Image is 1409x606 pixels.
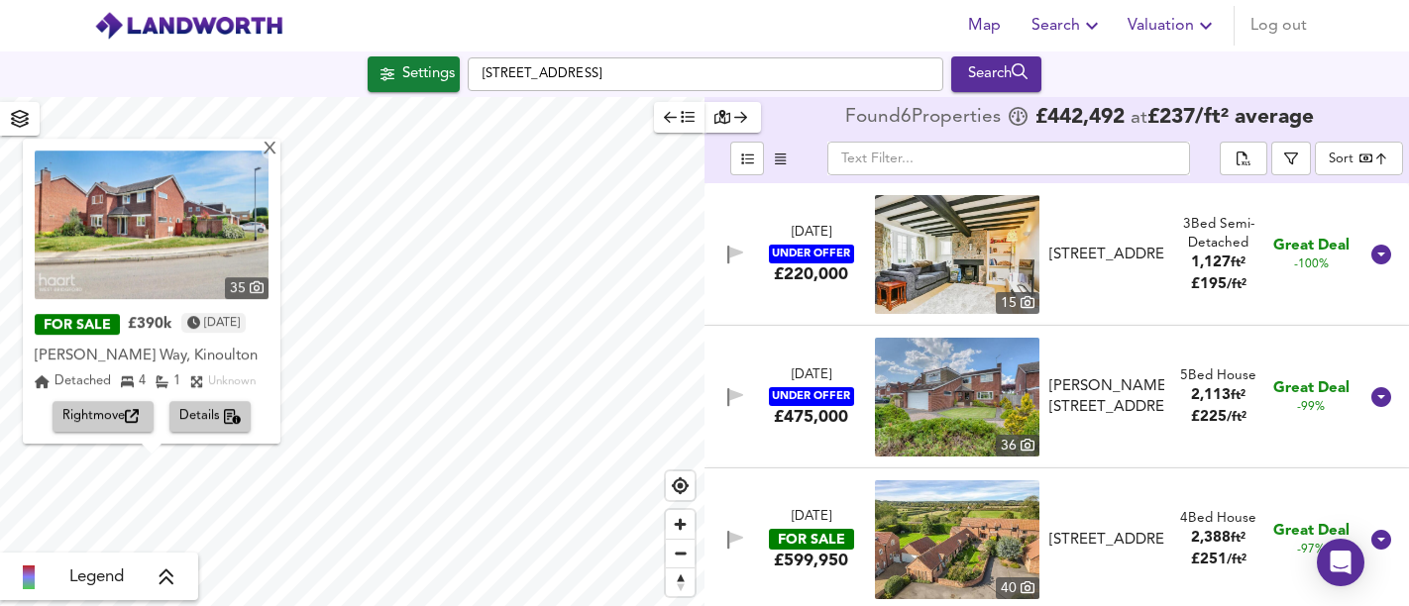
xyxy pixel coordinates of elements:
div: FOR SALE [769,529,854,550]
a: property thumbnail 15 [875,195,1039,314]
button: Reset bearing to north [666,567,695,596]
img: property thumbnail [35,151,269,299]
span: 2,113 [1191,388,1231,403]
div: Newbold way, Kinoulton, NG12 3RF [1041,376,1172,419]
svg: Show Details [1369,243,1393,266]
div: [STREET_ADDRESS] [1049,530,1164,551]
time: Tuesday, July 8, 2025 at 12:52:40 PM [204,313,240,333]
div: £475,000 [774,406,848,428]
span: £ 225 [1191,410,1246,425]
span: £ 442,492 [1035,108,1125,128]
span: Great Deal [1273,378,1350,399]
span: / ft² [1227,278,1246,291]
div: 35 [225,277,269,299]
div: Click to configure Search Settings [368,56,460,92]
div: Found 6 Propert ies [845,108,1006,128]
input: Text Filter... [827,142,1190,175]
span: ft² [1231,532,1246,545]
div: [DATE] [792,366,831,385]
span: / ft² [1227,411,1246,424]
a: property thumbnail 36 [875,338,1039,456]
div: [DATE]UNDER OFFER£220,000 property thumbnail 15 [STREET_ADDRESS]3Bed Semi-Detached1,127ft²£195/ft... [704,183,1409,326]
svg: Show Details [1369,385,1393,409]
a: property thumbnail 35 [35,151,269,299]
div: £220,000 [774,263,848,285]
button: Details [169,402,252,433]
div: £390k [128,315,171,335]
img: property thumbnail [875,480,1039,599]
button: Rightmove [53,402,154,433]
span: Details [179,406,242,429]
div: Detached [35,372,111,392]
div: 4 [121,372,146,392]
span: ft² [1231,256,1246,269]
span: Search [1031,12,1104,40]
div: [DATE]UNDER OFFER£475,000 property thumbnail 36 [PERSON_NAME][STREET_ADDRESS]5Bed House2,113ft²£2... [704,326,1409,468]
span: 1,127 [1191,255,1231,270]
span: £ 195 [1191,277,1246,292]
div: [PERSON_NAME][STREET_ADDRESS] [1049,376,1164,419]
div: split button [1220,142,1267,175]
span: Great Deal [1273,236,1350,256]
button: Zoom in [666,510,695,539]
button: Log out [1243,6,1315,46]
a: Rightmove [53,402,162,433]
div: Sort [1329,150,1354,168]
div: Newbold Way, Kinoulton [35,344,269,369]
div: 3 Bed Semi-Detached [1172,215,1265,253]
span: at [1131,109,1147,128]
div: 15 [996,292,1039,314]
span: ft² [1231,389,1246,402]
div: Settings [402,61,455,87]
button: Map [952,6,1016,46]
span: Reset bearing to north [666,568,695,596]
div: UNDER OFFER [769,245,854,263]
div: [STREET_ADDRESS] [1049,245,1164,265]
div: FOR SALE [35,315,120,336]
svg: Show Details [1369,528,1393,552]
div: UNDER OFFER [769,387,854,406]
div: [DATE] [792,508,831,527]
div: X [262,141,278,159]
button: Zoom out [666,539,695,567]
button: Valuation [1120,6,1226,46]
span: Valuation [1128,12,1218,40]
div: £599,950 [774,550,848,571]
span: Great Deal [1273,521,1350,542]
div: 40 [996,577,1039,599]
div: Search [956,61,1036,87]
div: 36 [996,435,1039,456]
button: Search [1024,6,1112,46]
span: / ft² [1227,554,1246,566]
button: Find my location [666,471,695,500]
span: Legend [69,565,124,589]
div: Unknown [208,372,256,392]
input: Enter a location... [468,57,943,91]
span: Log out [1250,12,1307,40]
span: -99% [1297,399,1325,416]
button: Settings [368,56,460,92]
img: logo [94,11,283,41]
button: Search [951,56,1041,92]
span: Rightmove [62,406,144,429]
span: Zoom out [666,540,695,567]
div: Run Your Search [951,56,1041,92]
div: 5 Bed House [1180,366,1256,385]
span: -100% [1294,256,1329,273]
div: [PERSON_NAME] Way, Kinoulton [35,347,269,366]
div: Old Moat Court, Kinoulton, Nottingham, NG12 3EZ [1041,530,1172,551]
div: 1 [156,372,180,392]
div: [DATE] [792,224,831,243]
span: £ 251 [1191,553,1246,567]
div: 4 Bed House [1180,509,1256,528]
span: 2,388 [1191,531,1231,546]
span: £ 237 / ft² average [1147,107,1314,128]
div: Owthorpe Lane, Kinoulton, Nottingham, NG12 3EH [1041,245,1172,265]
span: -97% [1297,542,1325,558]
img: property thumbnail [875,338,1039,456]
a: property thumbnail 40 [875,480,1039,599]
span: Map [960,12,1008,40]
div: Sort [1315,142,1403,175]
